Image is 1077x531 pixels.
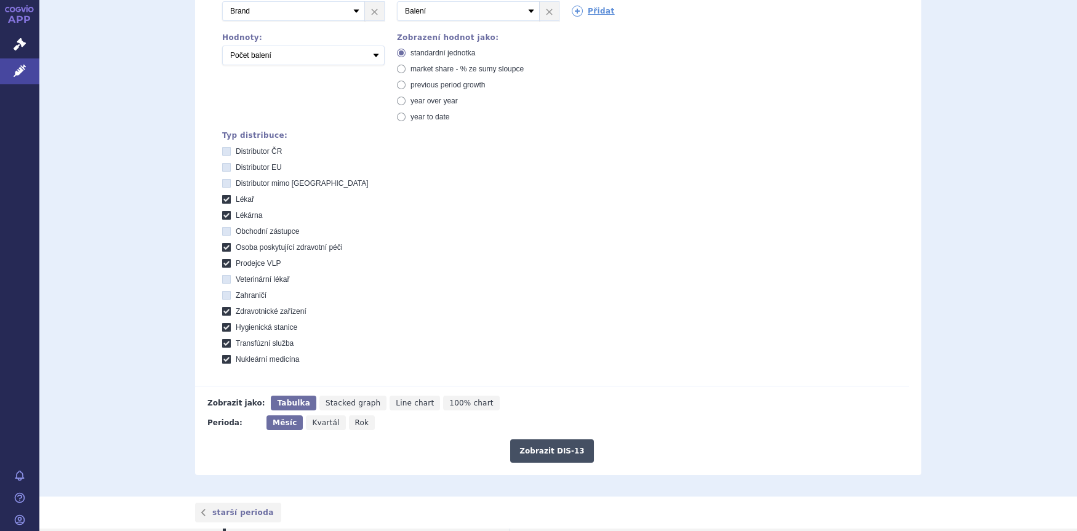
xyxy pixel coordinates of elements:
span: Distributor ČR [236,147,282,156]
div: Typ distribuce: [222,131,909,140]
div: Zobrazit jako: [207,396,265,410]
span: Tabulka [277,399,310,407]
span: Měsíc [273,418,297,427]
span: year over year [410,97,458,105]
span: Kvartál [312,418,339,427]
span: Stacked graph [326,399,380,407]
a: × [540,2,559,20]
span: Rok [355,418,369,427]
a: Přidat [572,6,615,17]
span: Distributor mimo [GEOGRAPHIC_DATA] [236,179,369,188]
span: Hygienická stanice [236,323,297,332]
span: Osoba poskytující zdravotní péči [236,243,342,252]
a: × [365,2,384,20]
span: Transfúzní služba [236,339,294,348]
span: Nukleární medicína [236,355,299,364]
div: 2 [210,1,909,21]
span: previous period growth [410,81,485,89]
a: starší perioda [195,503,281,522]
span: Lékárna [236,211,262,220]
div: Hodnoty: [222,33,385,42]
div: Perioda: [207,415,260,430]
span: market share - % ze sumy sloupce [410,65,524,73]
span: Line chart [396,399,434,407]
button: Zobrazit DIS-13 [510,439,593,463]
div: Zobrazení hodnot jako: [397,33,559,42]
span: Zahraničí [236,291,266,300]
span: Lékař [236,195,254,204]
span: Prodejce VLP [236,259,281,268]
span: Zdravotnické zařízení [236,307,306,316]
span: year to date [410,113,449,121]
span: 100% chart [449,399,493,407]
span: Obchodní zástupce [236,227,299,236]
span: Veterinární lékař [236,275,289,284]
span: Distributor EU [236,163,282,172]
span: standardní jednotka [410,49,475,57]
